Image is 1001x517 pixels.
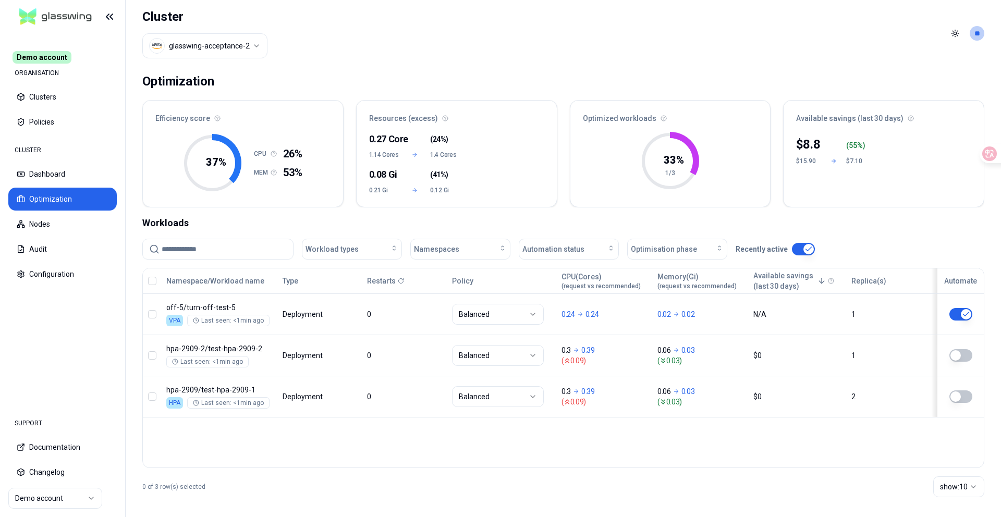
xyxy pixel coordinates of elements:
span: Optimisation phase [631,244,697,254]
tspan: 1/3 [665,169,675,177]
span: (request vs recommended) [657,282,737,290]
div: 0.08 Gi [369,167,400,182]
span: ( 0.09 ) [561,397,648,407]
button: Select a value [142,33,267,58]
p: 0.39 [581,386,595,397]
div: Policy [452,276,552,286]
div: $ [796,136,821,153]
div: $0 [753,391,841,402]
div: Last seen: <1min ago [193,316,264,325]
button: Optimization [8,188,117,211]
p: turn-off-test-5 [166,302,273,313]
button: Namespaces [410,239,510,260]
p: 0.24 [561,309,575,319]
div: Deployment [283,309,324,319]
div: $0 [753,350,841,361]
div: Optimized workloads [570,101,771,130]
div: Workloads [142,216,984,230]
span: 1.14 Cores [369,151,400,159]
button: Type [283,270,298,291]
div: N/A [753,309,841,319]
div: Memory(Gi) [657,272,737,290]
h1: Cluster [142,8,267,25]
div: Automate [942,276,979,286]
div: 1 [851,309,926,319]
span: Automation status [522,244,584,254]
img: GlassWing [15,5,96,29]
span: Demo account [13,51,71,64]
span: ( ) [430,169,448,180]
p: Restarts [367,276,396,286]
button: Dashboard [8,163,117,186]
p: 0.39 [581,345,595,355]
span: 24% [433,134,446,144]
p: 0.06 [657,386,671,397]
span: 0.21 Gi [369,186,400,194]
div: Optimization [142,71,214,92]
button: Replica(s) [851,270,886,291]
p: 0.03 [681,386,695,397]
span: ( ) [430,134,448,144]
p: 0 of 3 row(s) selected [142,483,205,491]
tspan: 33 % [664,154,684,166]
p: Recently active [736,244,788,254]
span: (request vs recommended) [561,282,641,290]
button: Changelog [8,461,117,484]
p: 0.03 [681,345,695,355]
div: CLUSTER [8,140,117,161]
span: 26% [283,146,302,161]
div: Available savings (last 30 days) [784,101,984,130]
button: Available savings(last 30 days) [753,270,826,291]
button: Optimisation phase [627,239,727,260]
div: Deployment [283,350,324,361]
button: Documentation [8,436,117,459]
h1: CPU [254,150,271,158]
div: glasswing-acceptance-2 [169,41,250,51]
div: 0.27 Core [369,132,400,146]
div: ORGANISATION [8,63,117,83]
p: 0.3 [561,345,571,355]
span: ( 0.03 ) [657,397,744,407]
button: CPU(Cores)(request vs recommended) [561,270,641,291]
div: Last seen: <1min ago [172,358,243,366]
div: Resources (excess) [357,101,557,130]
button: Nodes [8,213,117,236]
button: Policies [8,110,117,133]
div: 0 [367,391,442,402]
p: test-hpa-2909-2 [166,343,273,354]
p: 0.02 [681,309,695,319]
span: 1.4 Cores [430,151,461,159]
span: ( 0.09 ) [561,355,648,366]
span: 53% [283,165,302,180]
p: 0.02 [657,309,671,319]
div: Deployment [283,391,324,402]
div: SUPPORT [8,413,117,434]
p: 0.06 [657,345,671,355]
div: ( %) [846,140,871,151]
div: 1 [851,350,926,361]
span: 0.12 Gi [430,186,461,194]
p: test-hpa-2909-1 [166,385,273,395]
p: 8.8 [803,136,821,153]
span: 41% [433,169,446,180]
div: VPA [166,315,183,326]
img: aws [152,41,162,51]
button: Namespace/Workload name [166,270,264,291]
button: Workload types [302,239,402,260]
div: CPU(Cores) [561,272,641,290]
p: 0.3 [561,386,571,397]
div: $15.90 [796,157,821,165]
tspan: 37 % [206,156,226,168]
span: ( 0.03 ) [657,355,744,366]
div: 0 [367,309,442,319]
p: 0.24 [585,309,599,319]
button: Audit [8,238,117,261]
p: 55 [849,140,857,151]
button: Memory(Gi)(request vs recommended) [657,270,737,291]
div: $7.10 [846,157,871,165]
button: Automation status [519,239,619,260]
div: HPA enabled. [166,397,183,409]
button: Configuration [8,263,117,286]
button: Clusters [8,85,117,108]
h1: MEM [254,168,271,177]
